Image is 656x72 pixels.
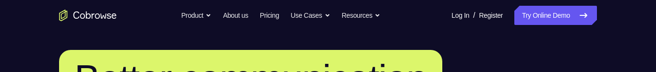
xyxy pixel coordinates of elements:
a: Go to the home page [59,10,117,21]
span: / [473,10,475,21]
button: Product [182,6,212,25]
a: Register [479,6,503,25]
a: About us [223,6,248,25]
a: Pricing [260,6,279,25]
a: Log In [451,6,469,25]
button: Use Cases [291,6,330,25]
a: Try Online Demo [514,6,597,25]
button: Resources [342,6,381,25]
